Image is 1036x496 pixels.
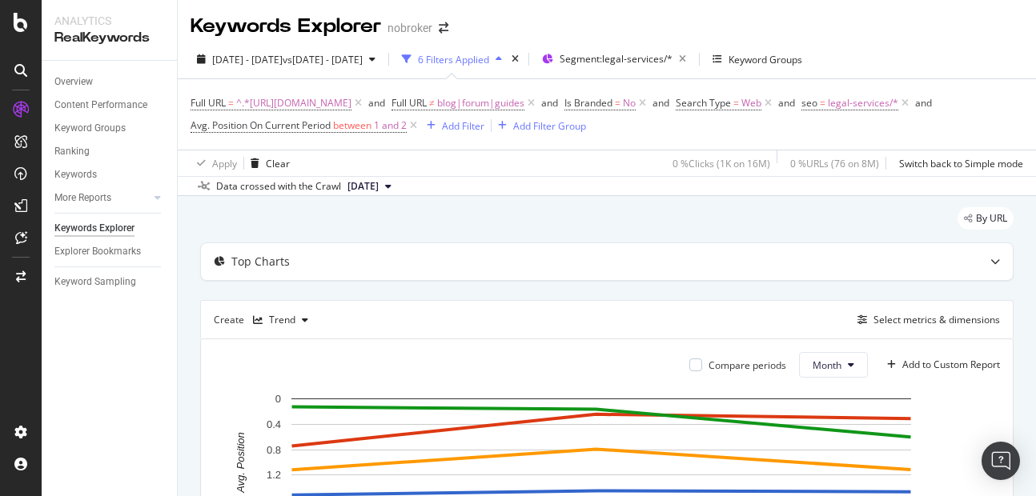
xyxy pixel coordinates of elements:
[828,92,898,114] span: legal-services/*
[54,274,166,290] a: Keyword Sampling
[54,97,147,114] div: Content Performance
[541,96,558,110] div: and
[244,150,290,176] button: Clear
[266,157,290,170] div: Clear
[653,96,669,110] div: and
[54,29,164,47] div: RealKeywords
[564,96,612,110] span: Is Branded
[54,190,111,206] div: More Reports
[429,96,435,110] span: ≠
[778,95,795,110] button: and
[368,95,385,110] button: and
[333,118,371,132] span: between
[54,74,166,90] a: Overview
[54,274,136,290] div: Keyword Sampling
[267,418,281,430] text: 0.4
[54,190,150,206] a: More Reports
[541,95,558,110] button: and
[54,166,97,183] div: Keywords
[368,96,385,110] div: and
[54,120,126,137] div: Keyword Groups
[54,243,141,260] div: Explorer Bookmarks
[615,96,620,110] span: =
[902,360,1000,370] div: Add to Custom Report
[374,114,407,137] span: 1 and 2
[508,51,522,67] div: times
[54,220,166,237] a: Keywords Explorer
[733,96,739,110] span: =
[235,432,247,494] text: Avg. Position
[231,254,290,270] div: Top Charts
[442,119,484,133] div: Add Filter
[54,120,166,137] a: Keyword Groups
[283,53,363,66] span: vs [DATE] - [DATE]
[623,92,636,114] span: No
[392,96,427,110] span: Full URL
[915,96,932,110] div: and
[228,96,234,110] span: =
[191,150,237,176] button: Apply
[560,52,673,66] span: Segment: legal-services/*
[191,13,381,40] div: Keywords Explorer
[267,444,281,456] text: 0.8
[439,22,448,34] div: arrow-right-arrow-left
[214,307,315,333] div: Create
[212,53,283,66] span: [DATE] - [DATE]
[54,97,166,114] a: Content Performance
[976,214,1007,223] span: By URL
[741,92,761,114] span: Web
[492,116,586,135] button: Add Filter Group
[54,143,90,160] div: Ranking
[54,13,164,29] div: Analytics
[653,95,669,110] button: and
[820,96,825,110] span: =
[396,46,508,72] button: 6 Filters Applied
[982,442,1020,480] div: Open Intercom Messenger
[536,46,693,72] button: Segment:legal-services/*
[513,119,586,133] div: Add Filter Group
[709,358,786,372] div: Compare periods
[191,118,331,132] span: Avg. Position On Current Period
[673,157,770,170] div: 0 % Clicks ( 1K on 16M )
[267,470,281,482] text: 1.2
[778,96,795,110] div: and
[420,116,484,135] button: Add Filter
[873,313,1000,326] div: Select metrics & dimensions
[851,310,1000,330] button: Select metrics & dimensions
[676,96,731,110] span: Search Type
[275,393,281,405] text: 0
[216,179,341,194] div: Data crossed with the Crawl
[729,53,802,66] div: Keyword Groups
[212,157,237,170] div: Apply
[191,96,226,110] span: Full URL
[191,46,382,72] button: [DATE] - [DATE]vs[DATE] - [DATE]
[54,243,166,260] a: Explorer Bookmarks
[799,352,868,378] button: Month
[54,220,135,237] div: Keywords Explorer
[54,74,93,90] div: Overview
[893,150,1023,176] button: Switch back to Simple mode
[418,53,489,66] div: 6 Filters Applied
[801,96,817,110] span: seo
[915,95,932,110] button: and
[236,92,351,114] span: ^.*[URL][DOMAIN_NAME]
[813,358,841,372] span: Month
[269,315,295,325] div: Trend
[387,20,432,36] div: nobroker
[958,207,1014,230] div: legacy label
[881,352,1000,378] button: Add to Custom Report
[54,143,166,160] a: Ranking
[341,177,398,196] button: [DATE]
[247,307,315,333] button: Trend
[899,157,1023,170] div: Switch back to Simple mode
[437,92,524,114] span: blog|forum|guides
[54,166,166,183] a: Keywords
[347,179,379,194] span: 2025 Aug. 4th
[790,157,879,170] div: 0 % URLs ( 76 on 8M )
[706,46,809,72] button: Keyword Groups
